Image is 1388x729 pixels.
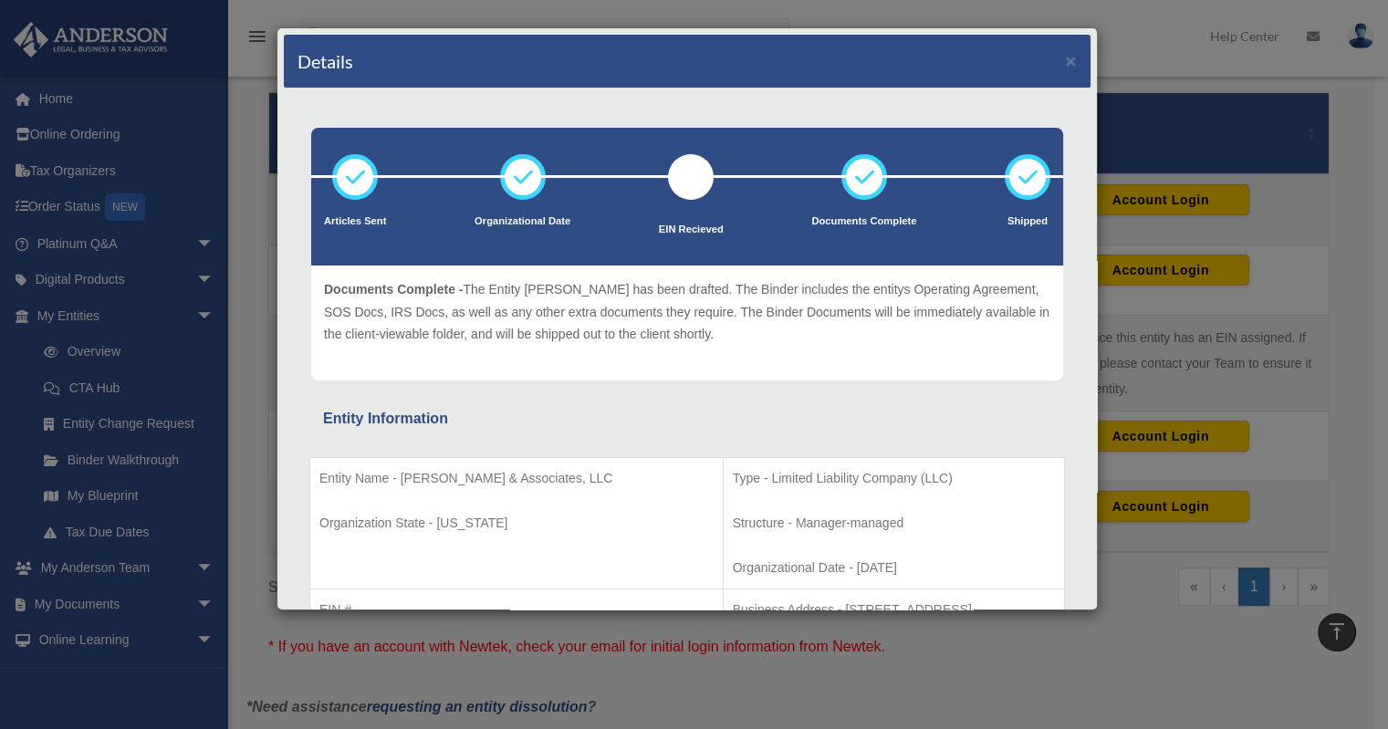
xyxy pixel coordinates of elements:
[324,282,463,297] span: Documents Complete -
[733,557,1055,579] p: Organizational Date - [DATE]
[1005,213,1050,231] p: Shipped
[811,213,916,231] p: Documents Complete
[323,406,1051,432] div: Entity Information
[733,512,1055,535] p: Structure - Manager-managed
[324,278,1050,346] p: The Entity [PERSON_NAME] has been drafted. The Binder includes the entitys Operating Agreement, S...
[297,48,353,74] h4: Details
[324,213,386,231] p: Articles Sent
[733,467,1055,490] p: Type - Limited Liability Company (LLC)
[319,599,714,621] p: EIN # -
[1065,51,1077,70] button: ×
[475,213,570,231] p: Organizational Date
[659,221,724,239] p: EIN Recieved
[319,512,714,535] p: Organization State - [US_STATE]
[733,599,1055,621] p: Business Address - [STREET_ADDRESS]
[319,467,714,490] p: Entity Name - [PERSON_NAME] & Associates, LLC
